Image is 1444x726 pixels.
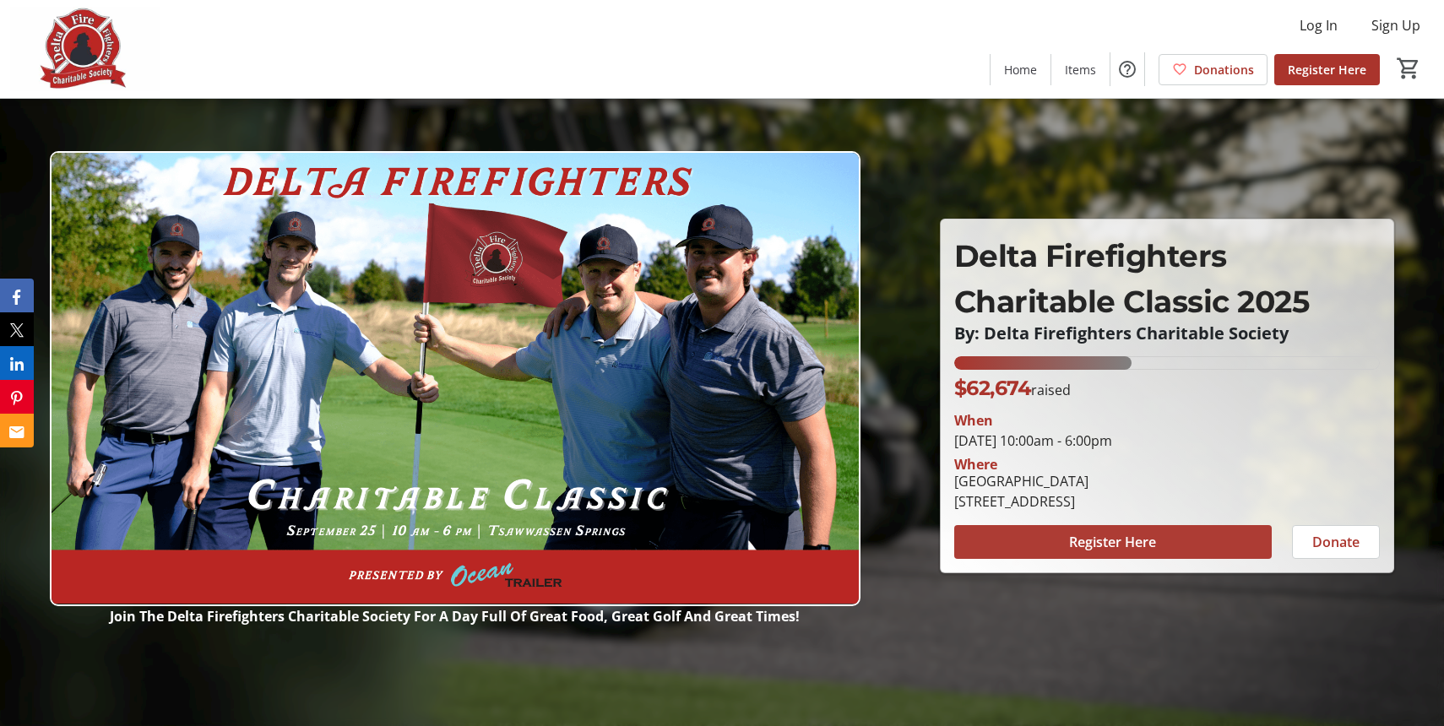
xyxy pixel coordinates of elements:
p: By: Delta Firefighters Charitable Society [954,324,1380,343]
span: Items [1065,61,1096,79]
button: Register Here [954,525,1272,559]
a: Items [1051,54,1110,85]
span: Donate [1312,532,1360,552]
button: Help [1110,52,1144,86]
p: raised [954,373,1072,404]
div: [DATE] 10:00am - 6:00pm [954,431,1380,451]
div: 41.78326666666667% of fundraising goal reached [954,356,1380,370]
button: Sign Up [1358,12,1434,39]
img: Campaign CTA Media Photo [50,151,860,607]
a: Donations [1159,54,1268,85]
div: Where [954,458,997,471]
button: Cart [1393,53,1424,84]
img: Delta Firefighters Charitable Society's Logo [10,7,160,91]
span: Delta Firefighters Charitable Classic 2025 [954,237,1310,320]
a: Home [991,54,1050,85]
span: Register Here [1069,532,1156,552]
span: Sign Up [1371,15,1420,35]
button: Donate [1292,525,1380,559]
div: When [954,410,993,431]
span: Log In [1300,15,1338,35]
a: Register Here [1274,54,1380,85]
button: Log In [1286,12,1351,39]
span: Home [1004,61,1037,79]
strong: Join The Delta Firefighters Charitable Society For A Day Full Of Great Food, Great Golf And Great... [110,607,800,626]
span: $62,674 [954,376,1032,400]
div: [GEOGRAPHIC_DATA] [954,471,1088,491]
div: [STREET_ADDRESS] [954,491,1088,512]
span: Register Here [1288,61,1366,79]
span: Donations [1194,61,1254,79]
